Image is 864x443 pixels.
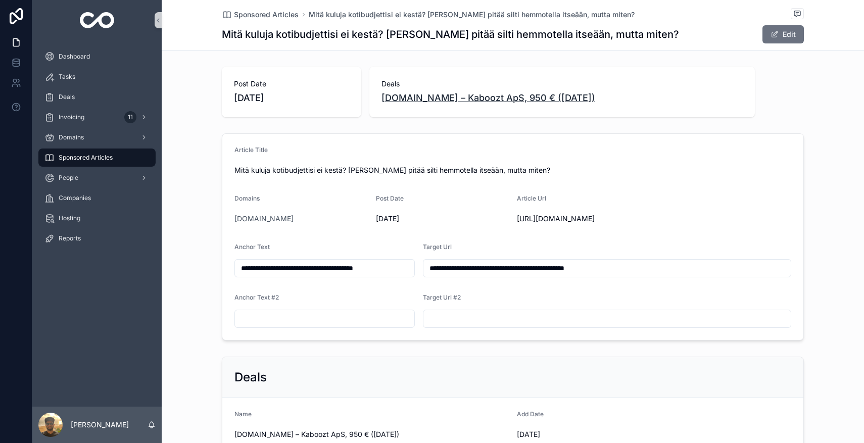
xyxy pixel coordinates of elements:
[38,68,156,86] a: Tasks
[38,209,156,227] a: Hosting
[59,133,84,141] span: Domains
[222,10,299,20] a: Sponsored Articles
[234,214,294,224] a: [DOMAIN_NAME]
[59,154,113,162] span: Sponsored Articles
[80,12,115,28] img: App logo
[423,243,452,251] span: Target Url
[234,165,791,175] span: Mitä kuluja kotibudjettisi ei kestä? [PERSON_NAME] pitää silti hemmotella itseään, mutta miten?
[38,169,156,187] a: People
[38,229,156,248] a: Reports
[517,214,791,224] span: [URL][DOMAIN_NAME]
[38,88,156,106] a: Deals
[59,53,90,61] span: Dashboard
[381,79,743,89] span: Deals
[234,79,349,89] span: Post Date
[71,420,129,430] p: [PERSON_NAME]
[234,293,279,301] span: Anchor Text #2
[38,108,156,126] a: Invoicing11
[234,429,509,439] span: [DOMAIN_NAME] – Kaboozt ApS, 950 € ([DATE])
[762,25,804,43] button: Edit
[376,214,509,224] span: [DATE]
[381,91,595,105] a: [DOMAIN_NAME] – Kaboozt ApS, 950 € ([DATE])
[376,194,404,202] span: Post Date
[59,113,84,121] span: Invoicing
[38,128,156,146] a: Domains
[234,243,270,251] span: Anchor Text
[309,10,635,20] a: Mitä kuluja kotibudjettisi ei kestä? [PERSON_NAME] pitää silti hemmotella itseään, mutta miten?
[234,146,268,154] span: Article Title
[222,27,679,41] h1: Mitä kuluja kotibudjettisi ei kestä? [PERSON_NAME] pitää silti hemmotella itseään, mutta miten?
[517,410,544,418] span: Add Date
[38,149,156,167] a: Sponsored Articles
[234,410,252,418] span: Name
[59,234,81,242] span: Reports
[38,189,156,207] a: Companies
[124,111,136,123] div: 11
[38,47,156,66] a: Dashboard
[59,174,78,182] span: People
[59,214,80,222] span: Hosting
[517,429,791,439] span: [DATE]
[59,194,91,202] span: Companies
[517,194,546,202] span: Article Url
[234,91,349,105] span: [DATE]
[234,369,267,385] h2: Deals
[423,293,461,301] span: Target Url #2
[234,10,299,20] span: Sponsored Articles
[59,73,75,81] span: Tasks
[32,40,162,261] div: scrollable content
[59,93,75,101] span: Deals
[234,194,260,202] span: Domains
